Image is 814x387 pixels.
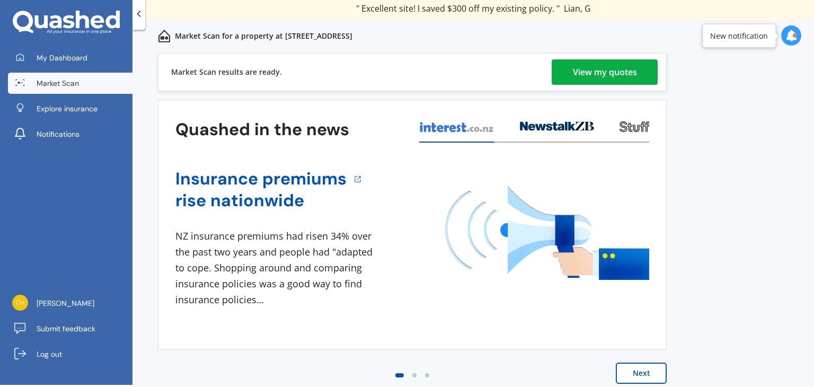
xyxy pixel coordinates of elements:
a: My Dashboard [8,47,132,68]
a: View my quotes [552,59,658,85]
a: Submit feedback [8,318,132,339]
div: New notification [710,30,768,41]
span: Log out [37,349,62,359]
a: rise nationwide [175,190,347,212]
h3: Quashed in the news [175,119,349,140]
span: My Dashboard [37,52,87,63]
span: Market Scan [37,78,79,89]
img: f62f6bae5d522c706b390bf7e7ff2ff1 [12,295,28,311]
span: [PERSON_NAME] [37,298,94,309]
img: home-and-contents.b802091223b8502ef2dd.svg [158,30,171,42]
a: Log out [8,344,132,365]
button: Next [616,363,667,384]
div: View my quotes [573,59,637,85]
span: Submit feedback [37,323,95,334]
a: Notifications [8,124,132,145]
a: Explore insurance [8,98,132,119]
span: Explore insurance [37,103,98,114]
img: media image [445,186,649,280]
a: Market Scan [8,73,132,94]
a: [PERSON_NAME] [8,293,132,314]
span: Notifications [37,129,79,139]
a: Insurance premiums [175,168,347,190]
div: NZ insurance premiums had risen 34% over the past two years and people had "adapted to cope. Shop... [175,228,377,307]
p: Market Scan for a property at [STREET_ADDRESS] [175,31,352,41]
div: Market Scan results are ready. [171,54,282,91]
